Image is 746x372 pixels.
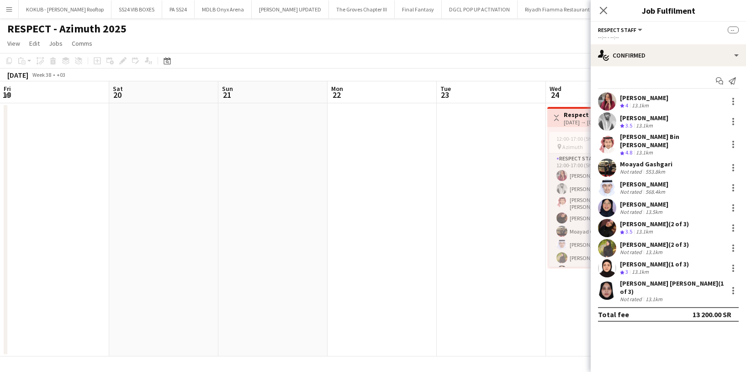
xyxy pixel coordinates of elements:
span: 4 [625,102,628,109]
div: 13.1km [644,249,664,255]
span: Week 38 [30,71,53,78]
span: Fri [4,85,11,93]
div: [PERSON_NAME] (1 of 3) [620,260,689,268]
div: 13.1km [630,102,651,110]
h3: Job Fulfilment [591,5,746,16]
span: Mon [331,85,343,93]
a: Jobs [45,37,66,49]
span: 4.8 [625,149,632,156]
button: The Groves Chapter III [329,0,395,18]
span: Azimuth [562,143,583,150]
span: 3.5 [625,122,632,129]
div: Not rated [620,208,644,215]
div: 568.4km [644,188,667,195]
div: [PERSON_NAME] (2 of 3) [620,220,689,228]
span: Respect Staff [598,27,636,33]
span: 3 [625,268,628,275]
span: Sun [222,85,233,93]
div: 13.1km [634,149,655,157]
div: Not rated [620,296,644,303]
a: View [4,37,24,49]
div: 553.8km [644,168,667,175]
span: Sat [113,85,123,93]
button: [PERSON_NAME] UPDATED [252,0,329,18]
button: KOKUB - [PERSON_NAME] Rooftop [19,0,111,18]
span: 19 [2,90,11,100]
h3: Respect - Azimuth [564,111,619,119]
button: Respect Staff [598,27,644,33]
div: [PERSON_NAME] [620,94,668,102]
button: Final Fantasy [395,0,442,18]
span: 22 [330,90,343,100]
span: 12:00-17:00 (5h) [556,135,593,142]
button: SS24 VIB BOXES [111,0,162,18]
div: +03 [57,71,65,78]
span: 21 [221,90,233,100]
button: PA SS24 [162,0,195,18]
h1: RESPECT - Azimuth 2025 [7,22,127,36]
span: Edit [29,39,40,48]
div: 13.5km [644,208,664,215]
div: Not rated [620,168,644,175]
span: 3.5 [625,228,632,235]
div: [DATE] → [DATE] [564,119,619,126]
div: Not rated [620,249,644,255]
span: 24 [548,90,561,100]
span: Wed [550,85,561,93]
div: [PERSON_NAME] Bin [PERSON_NAME] [620,133,724,149]
button: MDLB Onyx Arena [195,0,252,18]
div: 13.1km [644,296,664,303]
div: Moayad Gashgari [620,160,672,168]
div: 13.1km [634,122,655,130]
div: Not rated [620,188,644,195]
span: -- [728,27,739,33]
div: [PERSON_NAME] [PERSON_NAME] (1 of 3) [620,279,724,296]
app-card-role: Respect Staff8/812:00-17:00 (5h)[PERSON_NAME][PERSON_NAME][PERSON_NAME] Bin [PERSON_NAME][PERSON_... [549,154,651,280]
span: Comms [72,39,92,48]
span: Tue [440,85,451,93]
div: Confirmed [591,44,746,66]
div: 13.1km [634,228,655,236]
span: 23 [439,90,451,100]
button: DGCL POP UP ACTIVATION [442,0,518,18]
div: [DATE] [7,70,28,80]
div: Total fee [598,310,629,319]
div: [PERSON_NAME] [620,200,668,208]
span: Jobs [49,39,63,48]
a: Comms [68,37,96,49]
div: [PERSON_NAME] (2 of 3) [620,240,689,249]
div: [PERSON_NAME] [620,180,668,188]
div: [PERSON_NAME] [620,114,668,122]
a: Edit [26,37,43,49]
div: --:-- - --:-- [598,34,739,41]
div: 13 200.00 SR [693,310,731,319]
span: View [7,39,20,48]
app-job-card: 12:00-17:00 (5h)9/9 Azimuth2 RolesRespect Staff8/812:00-17:00 (5h)[PERSON_NAME][PERSON_NAME][PERS... [549,132,651,267]
span: 20 [111,90,123,100]
div: 13.1km [630,268,651,276]
button: Riyadh Fiamma Restaurant [518,0,598,18]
